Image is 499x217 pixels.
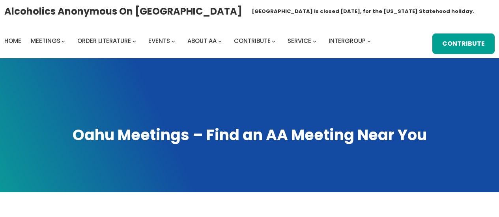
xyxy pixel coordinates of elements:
[133,39,136,43] button: Order Literature submenu
[187,37,217,45] span: About AA
[218,39,222,43] button: About AA submenu
[288,37,311,45] span: Service
[187,35,217,46] a: About AA
[367,39,371,43] button: Intergroup submenu
[4,3,242,20] a: Alcoholics Anonymous on [GEOGRAPHIC_DATA]
[4,35,21,46] a: Home
[172,39,175,43] button: Events submenu
[313,39,316,43] button: Service submenu
[234,35,271,46] a: Contribute
[252,7,474,15] h1: [GEOGRAPHIC_DATA] is closed [DATE], for the [US_STATE] Statehood holiday.
[62,39,65,43] button: Meetings submenu
[329,37,366,45] span: Intergroup
[8,125,491,145] h1: Oahu Meetings – Find an AA Meeting Near You
[432,33,495,54] a: Contribute
[329,35,366,46] a: Intergroup
[288,35,311,46] a: Service
[234,37,271,45] span: Contribute
[148,35,170,46] a: Events
[4,35,374,46] nav: Intergroup
[272,39,275,43] button: Contribute submenu
[31,37,60,45] span: Meetings
[31,35,60,46] a: Meetings
[77,37,131,45] span: Order Literature
[4,37,21,45] span: Home
[148,37,170,45] span: Events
